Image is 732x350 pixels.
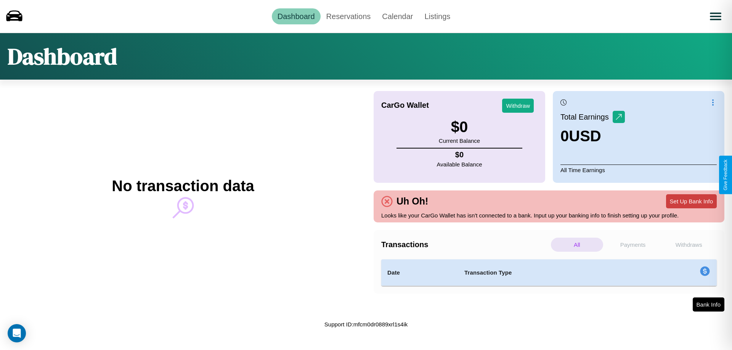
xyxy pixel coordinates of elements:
[666,194,717,208] button: Set Up Bank Info
[464,268,637,277] h4: Transaction Type
[607,238,659,252] p: Payments
[439,136,480,146] p: Current Balance
[693,297,724,312] button: Bank Info
[272,8,321,24] a: Dashboard
[560,165,717,175] p: All Time Earnings
[663,238,715,252] p: Withdraws
[381,240,549,249] h4: Transactions
[381,259,717,286] table: simple table
[723,160,728,190] div: Give Feedback
[321,8,377,24] a: Reservations
[705,6,726,27] button: Open menu
[502,99,534,113] button: Withdraw
[381,101,429,110] h4: CarGo Wallet
[560,110,613,124] p: Total Earnings
[437,150,482,159] h4: $ 0
[8,324,26,342] div: Open Intercom Messenger
[376,8,419,24] a: Calendar
[387,268,452,277] h4: Date
[551,238,603,252] p: All
[437,159,482,169] p: Available Balance
[381,210,717,221] p: Looks like your CarGo Wallet has isn't connected to a bank. Input up your banking info to finish ...
[439,118,480,136] h3: $ 0
[560,128,625,145] h3: 0 USD
[8,41,117,72] h1: Dashboard
[112,177,254,195] h2: No transaction data
[324,319,408,329] p: Support ID: mfcm0dr0889xrl1s4ik
[393,196,432,207] h4: Uh Oh!
[419,8,456,24] a: Listings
